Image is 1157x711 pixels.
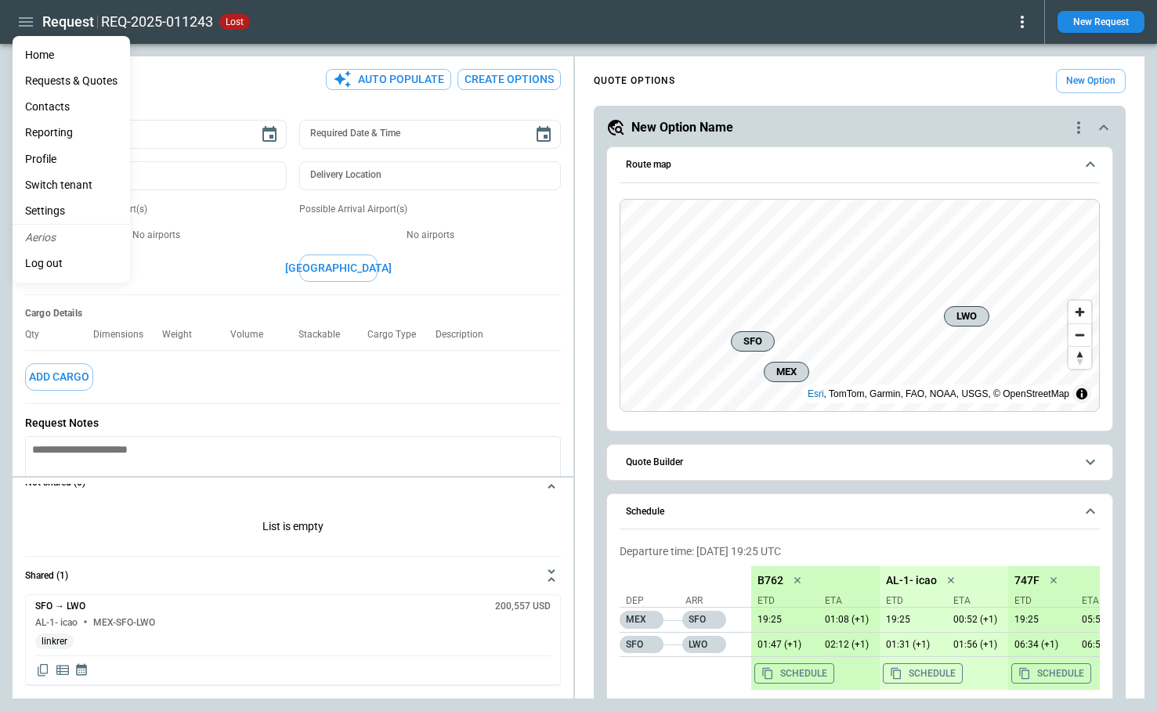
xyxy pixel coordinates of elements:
li: Log out [13,251,130,276]
a: Profile [13,146,130,172]
li: Switch tenant [13,172,130,198]
a: Reporting [13,120,130,146]
a: Requests & Quotes [13,68,130,94]
a: Settings [13,198,130,224]
a: Contacts [13,94,130,120]
a: Home [13,42,130,68]
li: Aerios [13,225,130,251]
